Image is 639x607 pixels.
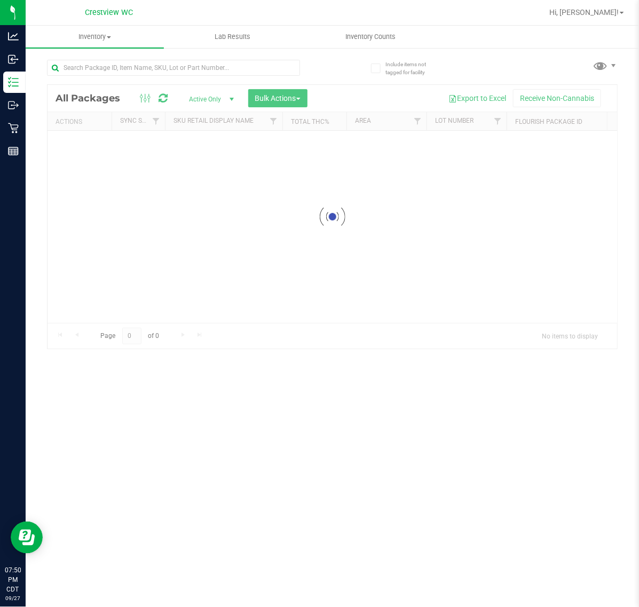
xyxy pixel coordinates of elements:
[5,565,21,594] p: 07:50 PM CDT
[8,146,19,156] inline-svg: Reports
[302,26,440,48] a: Inventory Counts
[8,123,19,133] inline-svg: Retail
[385,60,439,76] span: Include items not tagged for facility
[26,26,164,48] a: Inventory
[11,522,43,554] iframe: Resource center
[47,60,300,76] input: Search Package ID, Item Name, SKU, Lot or Part Number...
[200,32,265,42] span: Lab Results
[549,8,619,17] span: Hi, [PERSON_NAME]!
[8,31,19,42] inline-svg: Analytics
[8,77,19,88] inline-svg: Inventory
[26,32,164,42] span: Inventory
[331,32,410,42] span: Inventory Counts
[8,54,19,65] inline-svg: Inbound
[164,26,302,48] a: Lab Results
[5,594,21,602] p: 09/27
[8,100,19,111] inline-svg: Outbound
[85,8,133,17] span: Crestview WC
